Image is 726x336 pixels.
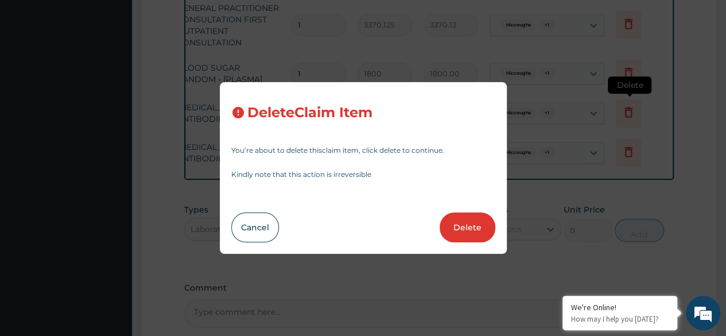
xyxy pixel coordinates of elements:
button: Delete [440,213,495,242]
span: We're online! [67,97,158,213]
div: We're Online! [571,302,669,312]
textarea: Type your message and hit 'Enter' [6,218,219,258]
div: Minimize live chat window [188,6,216,33]
h3: Delete Claim Item [247,105,372,121]
p: Kindly note that this action is irreversible [231,171,495,178]
p: You’re about to delete this claim item , click delete to continue. [231,147,495,154]
div: Chat with us now [60,64,193,79]
button: Cancel [231,213,279,242]
p: How may I help you today? [571,314,669,324]
img: d_794563401_company_1708531726252_794563401 [21,57,46,86]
